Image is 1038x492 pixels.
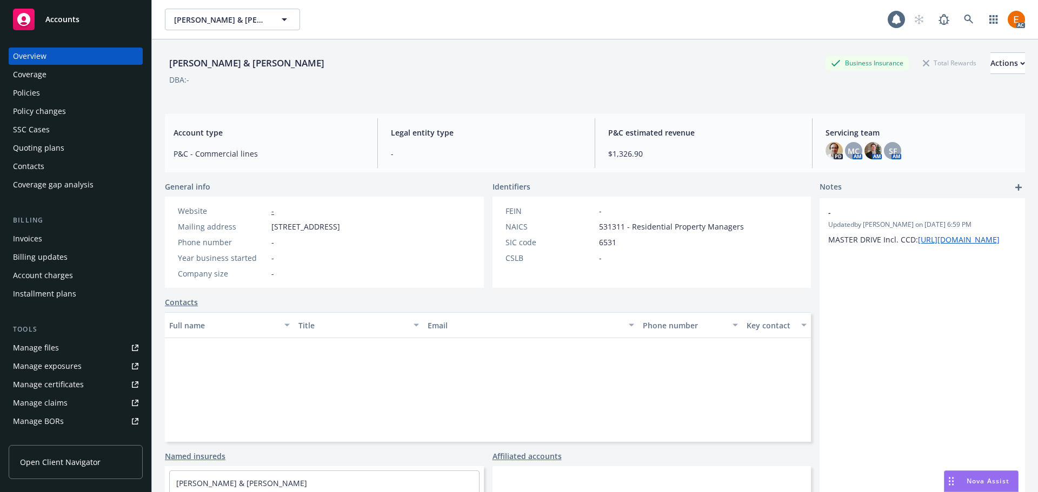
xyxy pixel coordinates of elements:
[747,320,795,331] div: Key contact
[165,296,198,308] a: Contacts
[599,205,602,217] span: -
[889,145,897,157] span: SF
[826,56,909,70] div: Business Insurance
[1012,181,1025,194] a: add
[493,450,562,462] a: Affiliated accounts
[908,9,930,30] a: Start snowing
[13,248,68,266] div: Billing updates
[20,456,101,468] span: Open Client Navigator
[505,205,595,217] div: FEIN
[9,285,143,302] a: Installment plans
[13,84,40,102] div: Policies
[13,339,59,356] div: Manage files
[174,14,268,25] span: [PERSON_NAME] & [PERSON_NAME]
[165,56,329,70] div: [PERSON_NAME] & [PERSON_NAME]
[9,121,143,138] a: SSC Cases
[9,48,143,65] a: Overview
[944,470,1019,492] button: Nova Assist
[505,221,595,232] div: NAICS
[13,267,73,284] div: Account charges
[13,358,82,375] div: Manage exposures
[958,9,980,30] a: Search
[13,376,84,393] div: Manage certificates
[271,237,274,248] span: -
[864,142,882,159] img: photo
[643,320,726,331] div: Phone number
[271,221,340,232] span: [STREET_ADDRESS]
[599,252,602,264] span: -
[9,230,143,247] a: Invoices
[9,339,143,356] a: Manage files
[9,4,143,35] a: Accounts
[599,221,744,232] span: 531311 - Residential Property Managers
[174,148,364,159] span: P&C - Commercial lines
[505,252,595,264] div: CSLB
[165,181,210,192] span: General info
[13,103,66,120] div: Policy changes
[9,215,143,226] div: Billing
[178,221,267,232] div: Mailing address
[178,252,267,264] div: Year business started
[9,84,143,102] a: Policies
[13,121,50,138] div: SSC Cases
[826,127,1016,138] span: Servicing team
[9,324,143,335] div: Tools
[608,127,799,138] span: P&C estimated revenue
[271,206,274,216] a: -
[178,268,267,279] div: Company size
[45,15,79,24] span: Accounts
[13,48,46,65] div: Overview
[165,450,225,462] a: Named insureds
[599,237,616,248] span: 6531
[9,413,143,430] a: Manage BORs
[9,103,143,120] a: Policy changes
[13,394,68,412] div: Manage claims
[9,66,143,83] a: Coverage
[391,148,582,159] span: -
[391,127,582,138] span: Legal entity type
[826,142,843,159] img: photo
[13,158,44,175] div: Contacts
[13,285,76,302] div: Installment plans
[828,234,1016,245] p: MASTER DRIVE Incl. CCD:
[990,52,1025,74] button: Actions
[1008,11,1025,28] img: photo
[9,376,143,393] a: Manage certificates
[169,320,278,331] div: Full name
[9,358,143,375] a: Manage exposures
[9,431,143,448] a: Summary of insurance
[933,9,955,30] a: Report a Bug
[271,268,274,279] span: -
[820,181,842,194] span: Notes
[165,312,294,338] button: Full name
[918,234,1000,245] a: [URL][DOMAIN_NAME]
[178,205,267,217] div: Website
[9,267,143,284] a: Account charges
[13,66,46,83] div: Coverage
[428,320,622,331] div: Email
[944,471,958,491] div: Drag to move
[505,237,595,248] div: SIC code
[9,158,143,175] a: Contacts
[828,220,1016,230] span: Updated by [PERSON_NAME] on [DATE] 6:59 PM
[165,9,300,30] button: [PERSON_NAME] & [PERSON_NAME]
[848,145,860,157] span: MC
[608,148,799,159] span: $1,326.90
[9,248,143,266] a: Billing updates
[828,207,988,218] span: -
[176,478,307,488] a: [PERSON_NAME] & [PERSON_NAME]
[493,181,530,192] span: Identifiers
[990,53,1025,73] div: Actions
[271,252,274,264] span: -
[9,139,143,157] a: Quoting plans
[9,176,143,193] a: Coverage gap analysis
[178,237,267,248] div: Phone number
[820,198,1025,254] div: -Updatedby [PERSON_NAME] on [DATE] 6:59 PMMASTER DRIVE Incl. CCD:[URL][DOMAIN_NAME]
[298,320,407,331] div: Title
[638,312,742,338] button: Phone number
[967,476,1009,486] span: Nova Assist
[174,127,364,138] span: Account type
[13,230,42,247] div: Invoices
[917,56,982,70] div: Total Rewards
